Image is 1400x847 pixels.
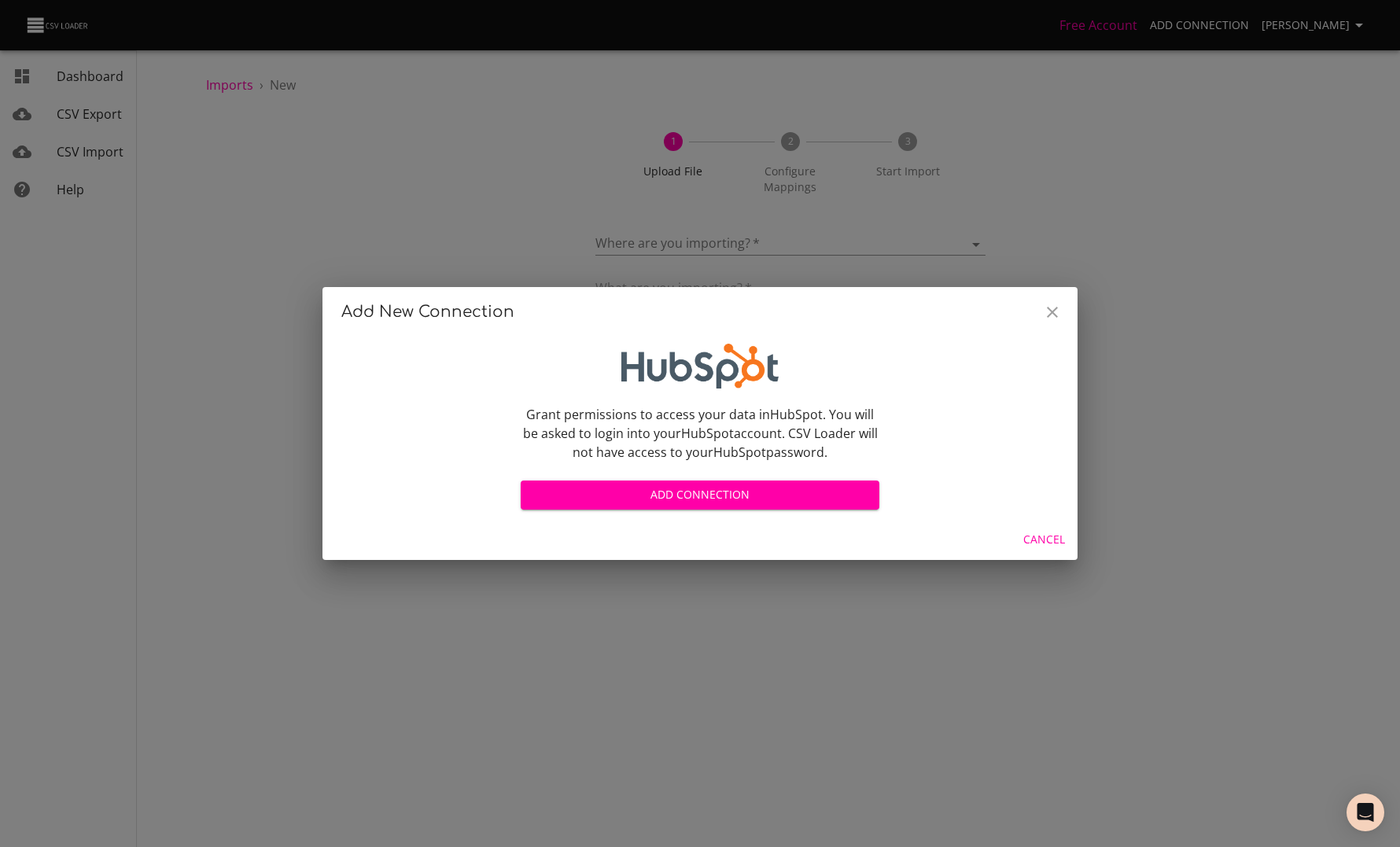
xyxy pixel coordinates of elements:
[533,485,867,505] span: Add Connection
[1017,525,1071,554] button: Cancel
[341,300,1059,325] h2: Add New Connection
[1033,293,1071,331] button: Close
[1347,794,1384,831] div: Open Intercom Messenger
[521,405,879,462] p: Grant permissions to access your data in HubSpot . You will be asked to login into your HubSpot a...
[1023,530,1065,550] span: Cancel
[521,481,879,510] button: Add Connection
[621,344,779,389] img: logo-x4-6901564de0b94ac51a1558216496d69f.png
